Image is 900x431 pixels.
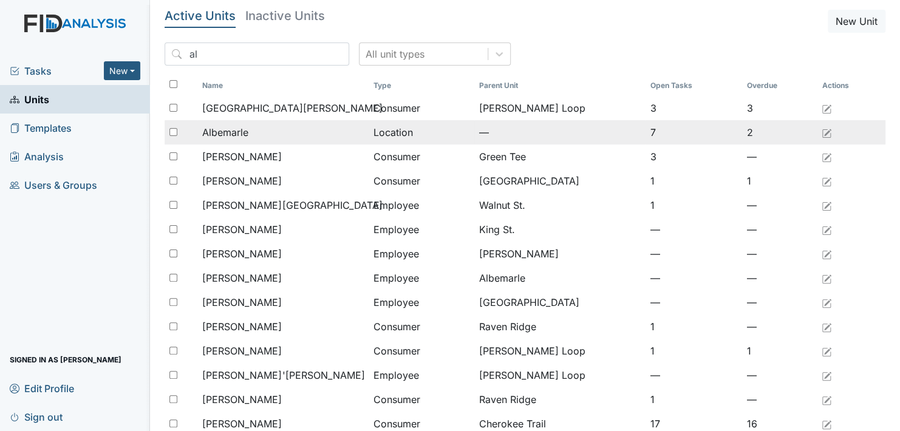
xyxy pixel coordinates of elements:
a: Edit [822,368,831,382]
td: — [645,217,741,242]
a: Edit [822,295,831,310]
span: [PERSON_NAME] [202,246,282,261]
span: Units [10,90,49,109]
a: Edit [822,271,831,285]
td: — [742,242,817,266]
th: Toggle SortBy [742,75,817,96]
a: Edit [822,222,831,237]
td: King St. [474,217,645,242]
td: — [645,290,741,314]
a: Edit [822,198,831,212]
td: Consumer [369,387,474,412]
td: — [742,363,817,387]
span: Edit Profile [10,379,74,398]
td: 1 [645,169,741,193]
td: Employee [369,242,474,266]
a: Edit [822,416,831,431]
td: [GEOGRAPHIC_DATA] [474,169,645,193]
td: [PERSON_NAME] Loop [474,363,645,387]
h5: Inactive Units [245,10,325,22]
div: All unit types [366,47,424,61]
span: [PERSON_NAME] [202,174,282,188]
td: Green Tee [474,144,645,169]
td: Consumer [369,169,474,193]
td: 7 [645,120,741,144]
td: Employee [369,217,474,242]
td: 1 [645,314,741,339]
td: — [645,266,741,290]
td: Employee [369,266,474,290]
span: [PERSON_NAME] [202,392,282,407]
td: — [645,363,741,387]
button: New Unit [828,10,885,33]
td: Albemarle [474,266,645,290]
td: — [742,314,817,339]
th: Toggle SortBy [369,75,474,96]
span: Signed in as [PERSON_NAME] [10,350,121,369]
span: [PERSON_NAME][GEOGRAPHIC_DATA] [202,198,382,212]
input: Toggle All Rows Selected [169,80,177,88]
td: — [742,144,817,169]
td: Raven Ridge [474,387,645,412]
td: — [742,387,817,412]
td: Consumer [369,314,474,339]
a: Edit [822,174,831,188]
td: Consumer [369,96,474,120]
span: Users & Groups [10,175,97,194]
td: — [645,242,741,266]
td: 1 [645,193,741,217]
td: Employee [369,193,474,217]
td: 3 [742,96,817,120]
span: [PERSON_NAME] [202,319,282,334]
td: Employee [369,290,474,314]
td: 1 [742,339,817,363]
span: [PERSON_NAME] [202,416,282,431]
td: — [742,193,817,217]
span: [PERSON_NAME] [202,222,282,237]
span: Albemarle [202,125,248,140]
td: [PERSON_NAME] [474,242,645,266]
th: Actions [817,75,878,96]
span: [PERSON_NAME] [202,149,282,164]
td: — [742,290,817,314]
span: [PERSON_NAME] [202,271,282,285]
td: Location [369,120,474,144]
td: 3 [645,96,741,120]
td: Consumer [369,339,474,363]
a: Edit [822,344,831,358]
td: Employee [369,363,474,387]
td: [PERSON_NAME] Loop [474,339,645,363]
td: 2 [742,120,817,144]
span: [PERSON_NAME]'[PERSON_NAME] [202,368,364,382]
a: Edit [822,125,831,140]
td: 3 [645,144,741,169]
span: [PERSON_NAME] [202,344,282,358]
h5: Active Units [165,10,236,22]
th: Toggle SortBy [474,75,645,96]
span: [PERSON_NAME] [202,295,282,310]
td: Raven Ridge [474,314,645,339]
td: — [474,120,645,144]
span: Analysis [10,147,64,166]
span: Templates [10,118,72,137]
td: [GEOGRAPHIC_DATA] [474,290,645,314]
td: 1 [742,169,817,193]
a: Edit [822,319,831,334]
td: 1 [645,387,741,412]
a: Edit [822,149,831,164]
td: Walnut St. [474,193,645,217]
th: Toggle SortBy [197,75,368,96]
a: Edit [822,392,831,407]
a: Tasks [10,64,104,78]
th: Toggle SortBy [645,75,741,96]
td: — [742,266,817,290]
input: Search... [165,42,349,66]
a: Edit [822,246,831,261]
span: Sign out [10,407,63,426]
button: New [104,61,140,80]
td: — [742,217,817,242]
span: [GEOGRAPHIC_DATA][PERSON_NAME] [202,101,382,115]
a: Edit [822,101,831,115]
td: 1 [645,339,741,363]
